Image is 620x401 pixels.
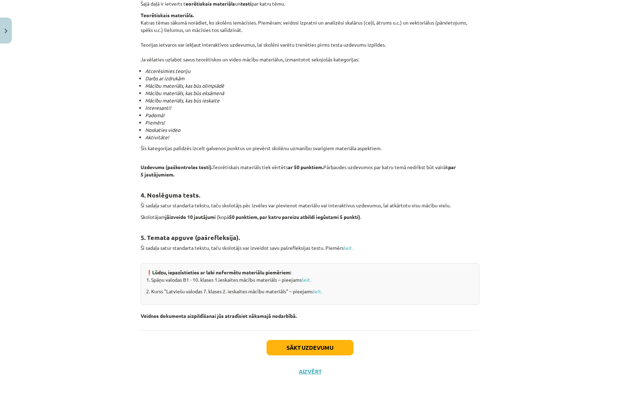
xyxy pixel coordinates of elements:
[146,276,474,283] p: 1. Spāņu valodas B1 - 10. klases 1.ieskaites mācību materiāls – pieejams
[141,313,297,319] strong: Veidnes dokumenta aizpildīšanai jūs atradīsiet nākamajā nodarbībā.
[145,82,224,89] em: Mācību materiāls, kas būs olimpiādē
[141,163,479,178] p: Teorētiskais materiāls tiek vērtēts Pārbaudes uzdevumos par katru temā nedrīkst būt vairāk
[165,214,216,220] strong: jāizveido 10 jautājumi
[5,29,7,33] img: icon-close-lesson-0947bae3869378f0d4975bcd49f059093ad1ed9edebbc8119c70593378902aed.svg
[288,164,323,170] strong: ar 50 punktiem.
[186,0,235,7] strong: eorētiskais materiāls
[302,276,311,283] a: šeit.
[145,68,190,74] em: Atcerēsimies teoriju
[145,75,184,81] em: Darbs ar izdrukām
[141,191,200,199] strong: 4. Noslēguma tests.
[141,164,213,170] strong: Uzdevums (paškontroles testi).
[145,134,169,140] em: Aktivitāte!
[297,368,323,375] button: Aizvērt
[141,145,479,159] p: Šīs kategorijas palīdzēs izcelt galvenos punktus un pievērst skolēnu uzmanību svarīgiem materiāla...
[241,0,251,7] strong: testi
[313,288,322,294] a: šeit.
[141,12,479,63] p: Katras tēmas sākumā norādiet, ko skolēns iemācīsies. Piemēram: veidosi izpratni un analizēsi skal...
[141,213,479,221] p: Skolotājam (kopā .
[145,119,165,126] em: Piemērs!
[141,233,240,241] strong: 5. Temata apguve (pašrefleksija).
[145,105,171,111] em: Interesanti!
[344,245,353,251] a: šeit.
[267,340,353,355] button: Sākt uzdevumu
[141,12,194,18] strong: Teorētiskais materiāls.
[145,127,180,133] em: Noskaties video
[146,288,474,295] p: 2. Kurss "Latviešu valodas 7. klases 2. ieskaites mācību materiāls" – pieejams
[141,244,479,259] p: Šī sadaļa satur standarta tekstu, taču skolotājs var izveidot savu pašrefleksijas testu. Piemērs
[146,269,291,275] strong: ❗Lūdzu, iepazīstieties ar labi noformētu materiālu piemēriem:
[141,202,479,209] p: Šī sadaļa satur standarta tekstu, taču skolotājs pēc izvēles var pievienot materiālu vai interakt...
[229,214,360,220] strong: 50 punktiem, par katru pareizu atbildi iegūstami 5 punkti)
[145,112,164,118] em: Padomā!
[145,97,220,103] em: Mācību materiāls, kas būs ieskaite
[145,90,224,96] em: Mācību materiāls, kas būs eksāmenā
